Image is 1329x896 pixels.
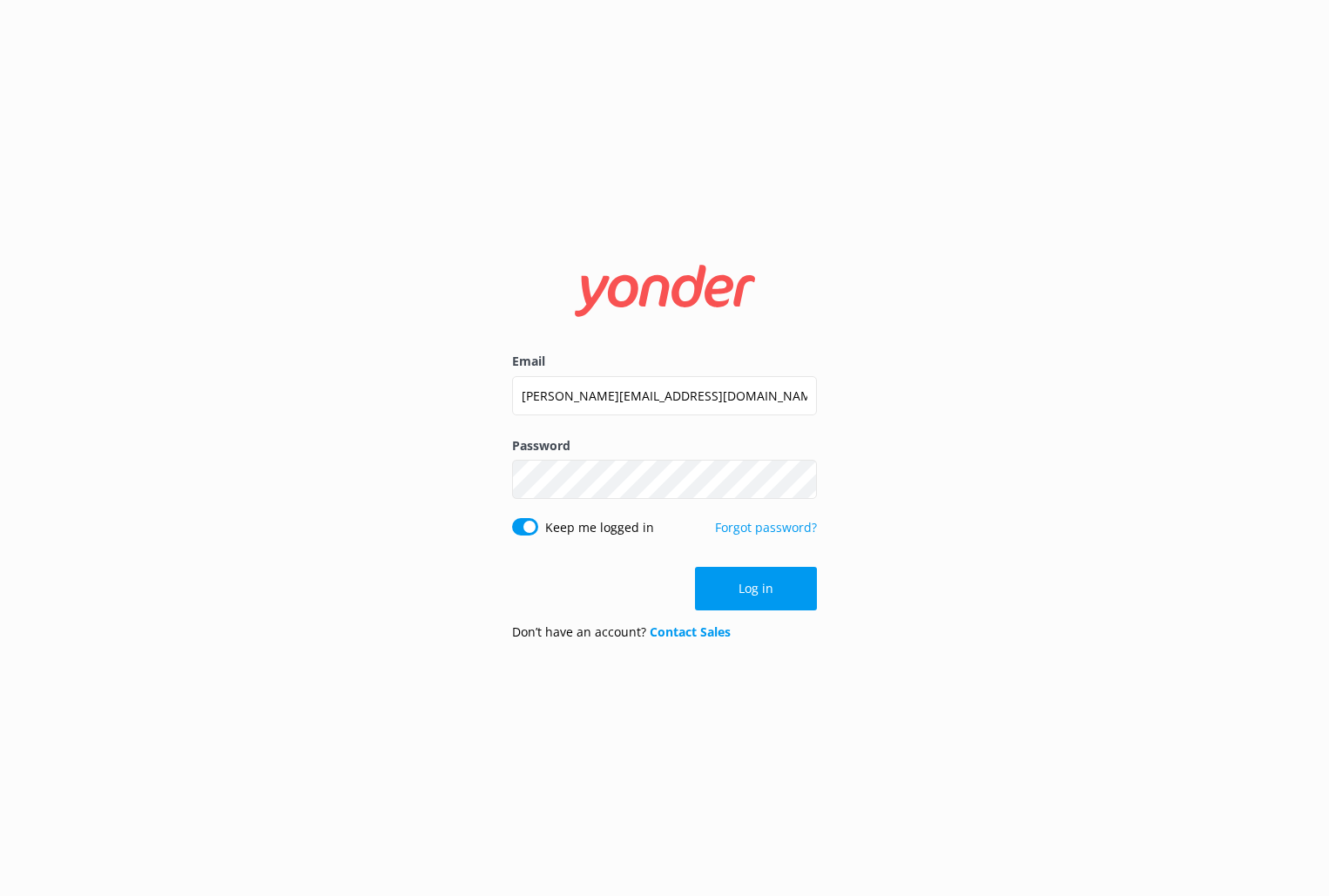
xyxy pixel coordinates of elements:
label: Email [512,352,817,371]
a: Forgot password? [715,519,817,536]
a: Contact Sales [650,623,731,640]
p: Don’t have an account? [512,623,731,642]
button: Log in [695,567,817,610]
label: Keep me logged in [545,518,654,537]
label: Password [512,436,817,455]
input: user@emailaddress.com [512,376,817,415]
button: Show password [782,462,817,497]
